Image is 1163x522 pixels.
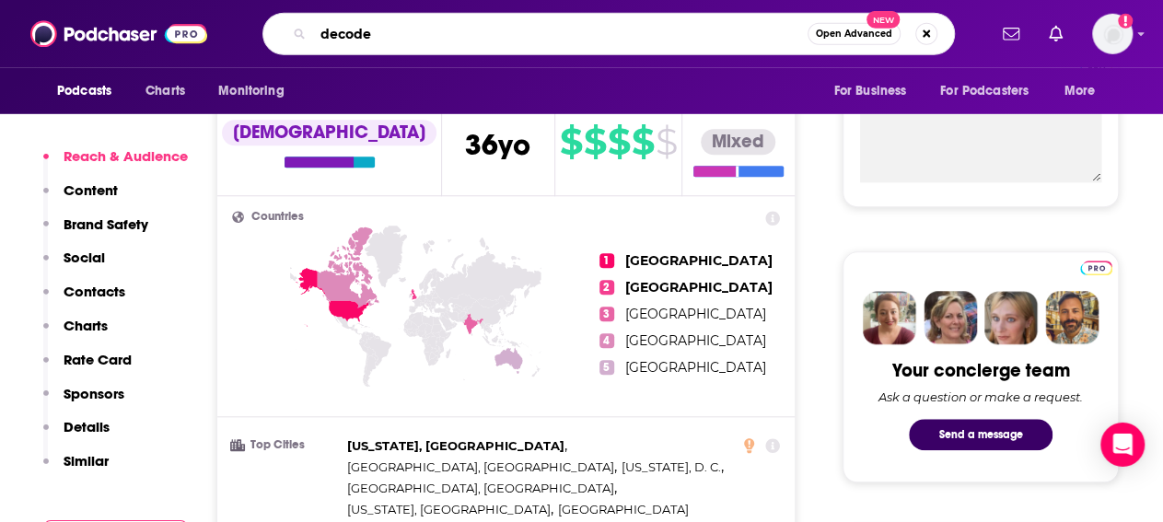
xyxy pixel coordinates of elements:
span: New [866,11,900,29]
span: [US_STATE], D. C. [622,459,721,474]
span: [GEOGRAPHIC_DATA] [558,502,689,516]
span: $ [584,127,606,157]
button: Send a message [909,419,1053,450]
span: [GEOGRAPHIC_DATA] [625,279,773,296]
button: open menu [1052,74,1119,109]
h3: Top Cities [232,439,340,451]
span: [US_STATE], [GEOGRAPHIC_DATA] [347,438,564,453]
div: [DEMOGRAPHIC_DATA] [222,120,436,145]
button: Social [43,249,105,283]
p: Sponsors [64,385,124,402]
a: Show notifications dropdown [1041,18,1070,50]
div: Your concierge team [892,359,1070,382]
span: $ [608,127,630,157]
span: , [347,499,553,520]
button: Similar [43,452,109,486]
div: Mixed [701,129,775,155]
button: Show profile menu [1092,14,1133,54]
span: Logged in as dcorvasce [1092,14,1133,54]
span: [GEOGRAPHIC_DATA] [625,332,766,349]
p: Reach & Audience [64,147,188,165]
span: Countries [251,211,304,223]
img: Barbara Profile [924,291,977,344]
span: [GEOGRAPHIC_DATA] [625,252,773,269]
button: Rate Card [43,351,132,385]
a: Charts [134,74,196,109]
span: [GEOGRAPHIC_DATA], [GEOGRAPHIC_DATA] [347,459,614,474]
p: Social [64,249,105,266]
span: [GEOGRAPHIC_DATA] [625,359,766,376]
img: Podchaser - Follow, Share and Rate Podcasts [30,17,207,52]
button: open menu [44,74,135,109]
span: $ [560,127,582,157]
span: $ [632,127,654,157]
button: Reach & Audience [43,147,188,181]
p: Charts [64,317,108,334]
span: Podcasts [57,78,111,104]
a: Pro website [1080,258,1112,275]
p: Contacts [64,283,125,300]
p: Content [64,181,118,199]
button: Sponsors [43,385,124,419]
span: [GEOGRAPHIC_DATA], [GEOGRAPHIC_DATA] [347,481,614,495]
span: 2 [599,280,614,295]
span: Open Advanced [816,29,892,39]
p: Similar [64,452,109,470]
button: Details [43,418,110,452]
button: Brand Safety [43,215,148,249]
button: Content [43,181,118,215]
span: [US_STATE], [GEOGRAPHIC_DATA] [347,502,551,516]
button: Open AdvancedNew [808,23,901,45]
span: For Business [833,78,906,104]
span: 4 [599,333,614,348]
div: Ask a question or make a request. [878,389,1083,404]
p: Rate Card [64,351,132,368]
span: , [347,478,617,499]
span: , [622,457,724,478]
span: 3 [599,307,614,321]
img: Podchaser Pro [1080,261,1112,275]
img: Jules Profile [984,291,1038,344]
button: open menu [928,74,1055,109]
span: $ [656,127,677,157]
img: User Profile [1092,14,1133,54]
span: Charts [145,78,185,104]
div: Search podcasts, credits, & more... [262,13,955,55]
span: , [347,435,567,457]
input: Search podcasts, credits, & more... [313,19,808,49]
span: For Podcasters [940,78,1029,104]
p: Brand Safety [64,215,148,233]
button: Charts [43,317,108,351]
span: More [1064,78,1096,104]
img: Sydney Profile [863,291,916,344]
span: Monitoring [218,78,284,104]
p: Details [64,418,110,435]
span: 5 [599,360,614,375]
span: 36 yo [465,127,530,163]
svg: Add a profile image [1118,14,1133,29]
span: , [347,457,617,478]
button: open menu [820,74,929,109]
button: open menu [205,74,308,109]
span: [GEOGRAPHIC_DATA] [625,306,766,322]
div: Open Intercom Messenger [1100,423,1145,467]
button: Contacts [43,283,125,317]
a: Show notifications dropdown [995,18,1027,50]
span: 1 [599,253,614,268]
img: Jon Profile [1045,291,1099,344]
